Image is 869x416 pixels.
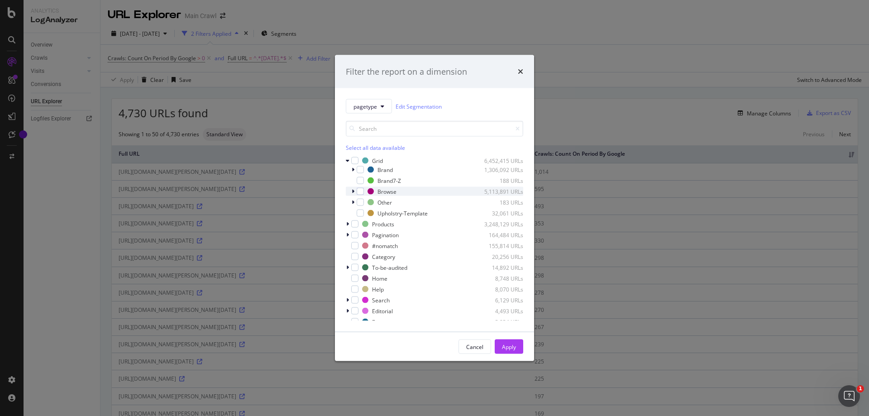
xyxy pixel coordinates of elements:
[346,66,467,77] div: Filter the report on a dimension
[372,307,393,315] div: Editorial
[479,187,523,195] div: 5,113,891 URLs
[377,166,393,173] div: Brand
[479,242,523,249] div: 155,814 URLs
[838,385,860,407] iframe: Intercom live chat
[372,318,398,325] div: Resources
[479,307,523,315] div: 4,493 URLs
[377,209,428,217] div: Upholstry-Template
[372,220,394,228] div: Products
[479,285,523,293] div: 8,070 URLs
[502,343,516,350] div: Apply
[372,263,407,271] div: To-be-audited
[479,274,523,282] div: 8,748 URLs
[377,177,401,184] div: Brand7-Z
[495,339,523,354] button: Apply
[479,318,523,325] div: 3,034 URLs
[353,102,377,110] span: pagetype
[377,198,392,206] div: Other
[479,157,523,164] div: 6,452,415 URLs
[458,339,491,354] button: Cancel
[335,55,534,361] div: modal
[372,157,383,164] div: Grid
[479,231,523,239] div: 164,484 URLs
[479,177,523,184] div: 188 URLs
[479,253,523,260] div: 20,256 URLs
[479,166,523,173] div: 1,306,092 URLs
[479,209,523,217] div: 32,061 URLs
[479,263,523,271] div: 14,892 URLs
[377,187,396,195] div: Browse
[372,274,387,282] div: Home
[466,343,483,350] div: Cancel
[372,242,398,249] div: #nomatch
[857,385,864,392] span: 1
[372,296,390,304] div: Search
[372,285,384,293] div: Help
[479,296,523,304] div: 6,129 URLs
[372,231,399,239] div: Pagination
[518,66,523,77] div: times
[346,99,392,114] button: pagetype
[479,220,523,228] div: 3,248,129 URLs
[346,121,523,137] input: Search
[372,253,395,260] div: Category
[346,144,523,152] div: Select all data available
[479,198,523,206] div: 183 URLs
[396,101,442,111] a: Edit Segmentation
